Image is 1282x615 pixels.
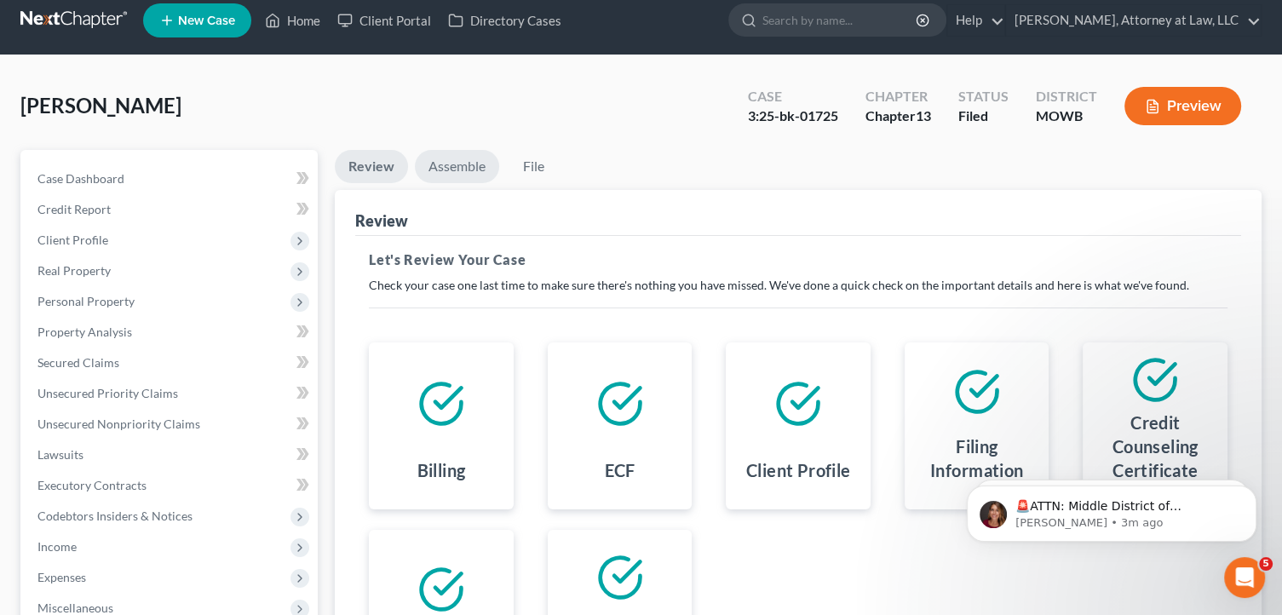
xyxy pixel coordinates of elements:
[37,325,132,339] span: Property Analysis
[748,87,838,106] div: Case
[37,509,193,523] span: Codebtors Insiders & Notices
[417,458,466,482] h4: Billing
[1224,557,1265,598] iframe: Intercom live chat
[415,150,499,183] a: Assemble
[37,417,200,431] span: Unsecured Nonpriority Claims
[918,434,1036,482] h4: Filing Information
[178,14,235,27] span: New Case
[355,210,408,231] div: Review
[369,250,1227,270] h5: Let's Review Your Case
[24,194,318,225] a: Credit Report
[440,5,570,36] a: Directory Cases
[748,106,838,126] div: 3:25-bk-01725
[24,470,318,501] a: Executory Contracts
[604,458,635,482] h4: ECF
[37,539,77,554] span: Income
[865,87,931,106] div: Chapter
[37,171,124,186] span: Case Dashboard
[37,386,178,400] span: Unsecured Priority Claims
[37,478,147,492] span: Executory Contracts
[24,348,318,378] a: Secured Claims
[369,277,1227,294] p: Check your case one last time to make sure there's nothing you have missed. We've done a quick ch...
[329,5,440,36] a: Client Portal
[762,4,918,36] input: Search by name...
[37,294,135,308] span: Personal Property
[37,570,86,584] span: Expenses
[37,233,108,247] span: Client Profile
[24,317,318,348] a: Property Analysis
[506,150,561,183] a: File
[1036,87,1097,106] div: District
[958,106,1009,126] div: Filed
[24,440,318,470] a: Lawsuits
[746,458,851,482] h4: Client Profile
[1096,411,1214,482] h4: Credit Counseling Certificate
[37,263,111,278] span: Real Property
[941,450,1282,569] iframe: Intercom notifications message
[37,601,113,615] span: Miscellaneous
[1124,87,1241,125] button: Preview
[1259,557,1273,571] span: 5
[24,409,318,440] a: Unsecured Nonpriority Claims
[1006,5,1261,36] a: [PERSON_NAME], Attorney at Law, LLC
[958,87,1009,106] div: Status
[916,107,931,124] span: 13
[947,5,1004,36] a: Help
[37,355,119,370] span: Secured Claims
[20,93,181,118] span: [PERSON_NAME]
[335,150,408,183] a: Review
[37,447,83,462] span: Lawsuits
[37,202,111,216] span: Credit Report
[1036,106,1097,126] div: MOWB
[24,378,318,409] a: Unsecured Priority Claims
[865,106,931,126] div: Chapter
[256,5,329,36] a: Home
[24,164,318,194] a: Case Dashboard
